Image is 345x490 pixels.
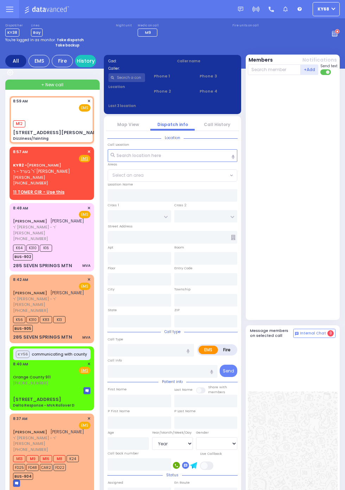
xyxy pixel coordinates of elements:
[87,416,90,422] span: ✕
[5,29,19,37] span: KY38
[5,55,26,67] div: All
[31,29,43,37] span: Bay
[83,387,90,394] img: message-box.svg
[157,121,188,127] a: Dispatch info
[108,480,123,485] label: Assigned
[13,206,28,211] span: 8:48 AM
[13,435,88,447] span: ר' [PERSON_NAME] - ר' [PERSON_NAME]
[174,387,193,392] label: Last Name
[13,325,33,332] span: BUS-905
[13,162,27,168] span: KY82 -
[31,24,43,28] label: Lines
[152,430,193,435] div: Year/Month/Week/Day
[13,296,88,308] span: ר' [PERSON_NAME] - ר' [PERSON_NAME]
[13,403,75,408] div: Delta Response - MVA Rollover D
[108,203,119,208] label: Cross 1
[26,245,39,252] span: K310
[138,24,159,28] label: Medic on call
[108,182,133,187] label: Location Name
[108,245,113,250] label: Apt
[108,266,115,271] label: Floor
[108,149,237,162] input: Search location here
[13,396,61,403] div: [STREET_ADDRESS]
[13,277,28,282] span: 8:42 AM
[26,455,39,462] span: M9
[161,135,184,140] span: Location
[13,236,48,241] span: [PHONE_NUMBER]
[174,480,190,485] label: En Route
[116,24,132,28] label: Night unit
[40,455,52,462] span: M16
[13,308,48,313] span: [PHONE_NUMBER]
[57,37,84,43] strong: Take dispatch
[87,277,90,283] span: ✕
[13,245,25,252] span: K64
[40,316,52,323] span: K83
[295,332,299,335] img: comment-alt.png
[13,168,70,174] span: ר' בערל - ר' [PERSON_NAME]
[248,64,301,75] input: Search member
[108,358,122,363] label: Call Info
[177,58,237,64] label: Caller name
[199,346,218,354] label: EMS
[174,245,184,250] label: Room
[26,464,39,471] span: FD48
[55,43,80,48] strong: Take backup
[67,455,79,462] span: K24
[250,328,294,338] h5: Message members on selected call
[174,287,190,292] label: Township
[40,464,52,471] span: CAR2
[249,56,273,64] button: Members
[13,136,49,141] div: Dizziness/fainting
[13,224,88,236] span: ר' [PERSON_NAME] - ר' [PERSON_NAME]
[13,290,47,296] a: [PERSON_NAME]
[26,316,39,323] span: K310
[82,335,90,340] div: MVA
[174,409,196,414] label: P Last Name
[81,156,88,161] u: EMS
[87,149,90,155] span: ✕
[13,380,48,386] span: [PHONE_NUMBER]
[108,142,129,147] label: Call Location
[196,430,209,435] label: Gender
[13,464,25,471] span: FD25
[174,266,193,271] label: Entry Code
[13,374,51,380] a: Orange County 911
[174,308,180,313] label: ZIP
[13,253,33,260] span: BUS-902
[117,121,139,127] a: Map View
[320,69,332,76] label: Turn off text
[145,30,151,35] span: M9
[13,162,61,168] a: [PERSON_NAME]
[79,283,90,290] span: EMS
[108,84,145,89] label: Location
[208,385,227,389] small: Share with
[13,480,20,487] img: message-box.svg
[301,64,318,75] button: +Add
[231,235,236,240] span: Other building occupants
[218,346,236,354] label: Fire
[13,262,72,269] div: 285 SEVEN SPRINGS MTN
[24,5,71,14] img: Logo
[108,287,114,292] label: City
[13,99,28,104] span: 8:59 AM
[238,7,243,12] img: message.svg
[108,73,145,82] input: Search a contact
[293,329,335,338] button: Internal Chat 0
[87,361,90,367] span: ✕
[108,409,130,414] label: P First Name
[5,37,56,43] span: You're logged in as monitor.
[29,55,50,67] div: EMS
[13,334,72,341] div: 285 SEVEN SPRINGS MTN
[108,58,168,64] label: Cad:
[13,218,47,224] a: [PERSON_NAME]
[13,473,33,480] span: BUS-904
[108,224,133,229] label: Street Address
[108,66,168,71] label: Caller:
[13,180,48,186] span: [PHONE_NUMBER]
[220,365,237,377] button: Send
[53,316,65,323] span: K13
[200,88,237,94] span: Phone 4
[108,451,139,456] label: Call back number
[13,362,28,367] span: 8:40 AM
